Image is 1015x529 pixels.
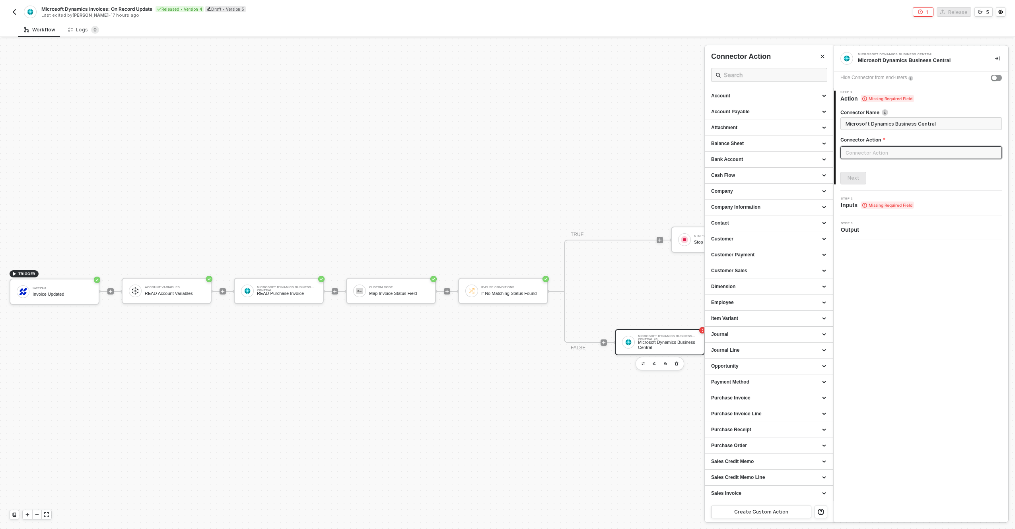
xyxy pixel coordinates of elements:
[840,74,907,81] div: Hide Connector from end-users
[207,7,211,11] span: icon-edit
[711,442,827,449] div: Purchase Order
[711,299,827,306] div: Employee
[25,512,30,517] span: icon-play
[986,9,989,16] div: 5
[711,411,827,417] div: Purchase Invoice Line
[205,6,246,12] div: Draft • Version 5
[978,10,983,14] span: icon-versioning
[711,315,827,322] div: Item Variant
[840,109,1002,116] label: Connector Name
[711,124,827,131] div: Attachment
[716,72,721,78] span: icon-search
[711,395,827,401] div: Purchase Invoice
[998,10,1003,14] span: icon-settings
[44,512,49,517] span: icon-expand
[10,7,19,17] button: back
[846,119,995,128] input: Enter description
[35,512,39,517] span: icon-minus
[711,172,827,179] div: Cash Flow
[861,202,914,209] span: Missing Required Field
[937,7,971,17] button: Release
[68,26,99,34] div: Logs
[913,7,933,17] button: 1
[24,27,55,33] div: Workflow
[841,226,862,234] span: Output
[156,6,204,12] div: Released • Version 4
[861,95,914,102] span: Missing Required Field
[711,109,827,115] div: Account Payable
[711,506,811,518] button: Create Custom Action
[840,172,866,184] button: Next
[711,252,827,258] div: Customer Payment
[711,379,827,386] div: Payment Method
[841,222,862,225] span: Step 3
[882,109,888,116] img: icon-info
[711,490,827,497] div: Sales Invoice
[711,204,827,211] div: Company Information
[841,201,914,209] span: Inputs
[711,474,827,481] div: Sales Credit Memo Line
[711,156,827,163] div: Bank Account
[711,458,827,465] div: Sales Credit Memo
[818,52,827,61] button: Close
[711,93,827,99] div: Account
[841,197,914,200] span: Step 2
[11,9,17,15] img: back
[72,12,109,18] span: [PERSON_NAME]
[840,91,914,94] span: Step 1
[711,220,827,227] div: Contact
[926,9,928,16] div: 1
[711,426,827,433] div: Purchase Receipt
[27,8,33,16] img: integration-icon
[711,236,827,242] div: Customer
[711,140,827,147] div: Balance Sheet
[858,53,977,56] div: Microsoft Dynamics Business Central
[734,509,788,515] div: Create Custom Action
[711,267,827,274] div: Customer Sales
[840,95,914,103] span: Action
[41,6,152,12] span: Microsoft Dynamics Invoices: On Record Update
[711,347,827,354] div: Journal Line
[711,188,827,195] div: Company
[711,283,827,290] div: Dimension
[843,55,850,62] img: integration-icon
[91,26,99,34] sup: 0
[711,52,827,62] div: Connector Action
[974,7,993,17] button: 5
[995,56,999,61] span: icon-collapse-right
[724,70,815,80] input: Search
[840,146,1002,159] input: Connector Action
[908,76,913,81] img: icon-info
[41,12,507,18] div: Last edited by - 17 hours ago
[834,91,1008,184] div: Step 1Action Missing Required FieldConnector Nameicon-infoConnector ActionNext
[840,136,1002,143] label: Connector Action
[711,331,827,338] div: Journal
[858,57,982,64] div: Microsoft Dynamics Business Central
[918,10,923,14] span: icon-error-page
[711,363,827,370] div: Opportunity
